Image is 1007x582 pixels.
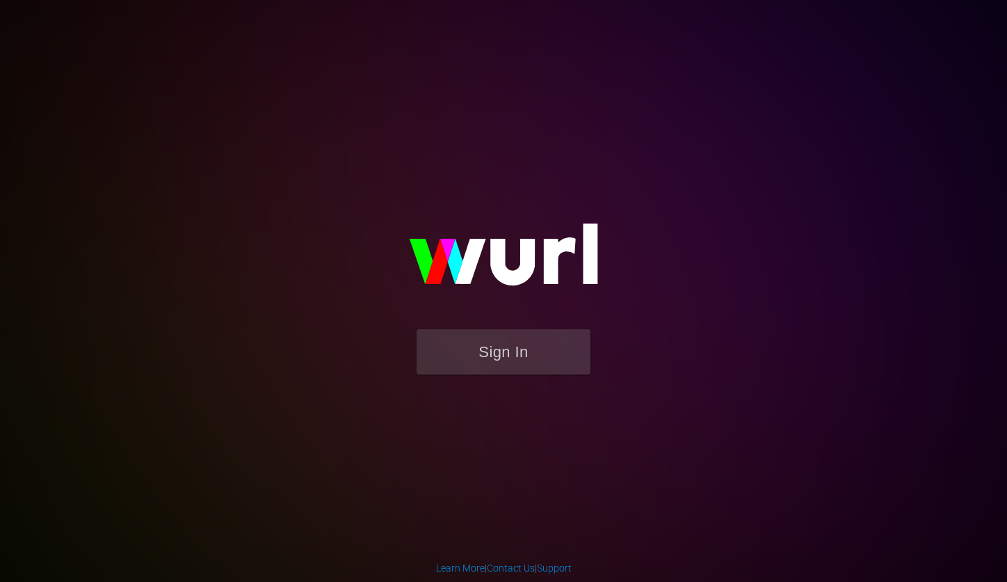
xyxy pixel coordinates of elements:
[436,563,485,574] a: Learn More
[436,561,572,575] div: | |
[537,563,572,574] a: Support
[364,194,643,329] img: wurl-logo-on-black-223613ac3d8ba8fe6dc639794a292ebdb59501304c7dfd60c99c58986ef67473.svg
[417,329,590,375] button: Sign In
[487,563,535,574] a: Contact Us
